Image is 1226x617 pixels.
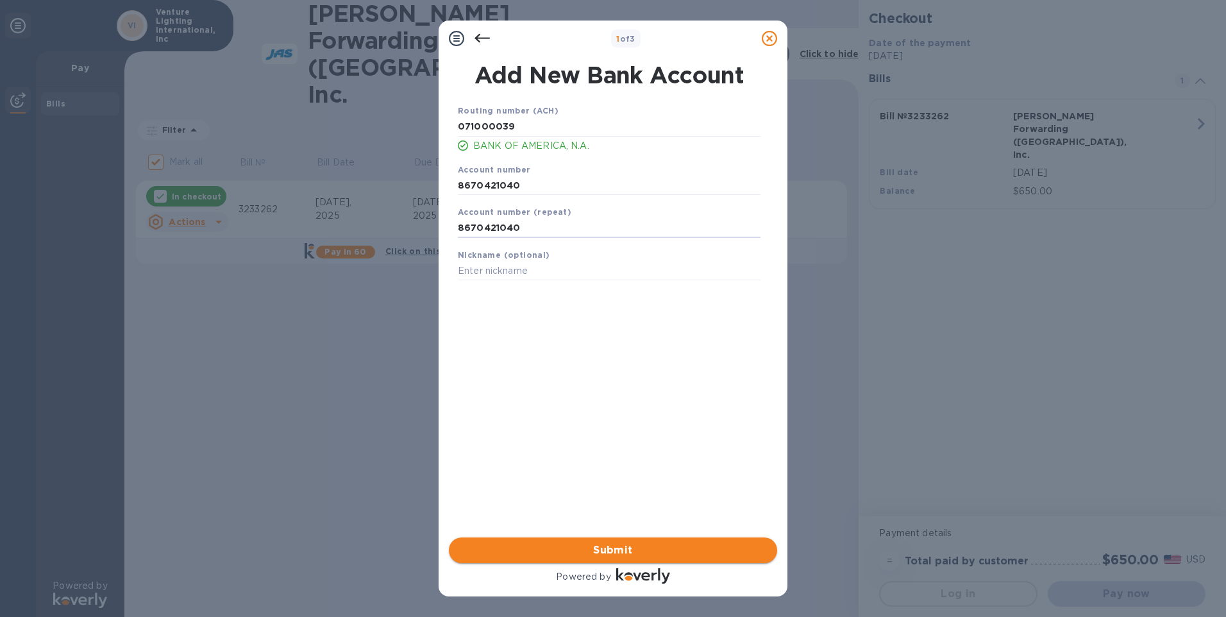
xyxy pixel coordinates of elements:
[459,543,767,558] span: Submit
[616,568,670,584] img: Logo
[458,262,760,281] input: Enter nickname
[556,570,610,584] p: Powered by
[458,250,550,260] b: Nickname (optional)
[458,176,760,195] input: Enter account number
[458,165,531,174] b: Account number
[450,62,768,89] h1: Add New Bank Account
[458,106,558,115] b: Routing number (ACH)
[449,537,777,563] button: Submit
[616,34,619,44] span: 1
[616,34,635,44] b: of 3
[458,219,760,238] input: Enter account number
[458,117,760,137] input: Enter routing number
[458,207,571,217] b: Account number (repeat)
[473,139,760,153] p: BANK OF AMERICA, N.A.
